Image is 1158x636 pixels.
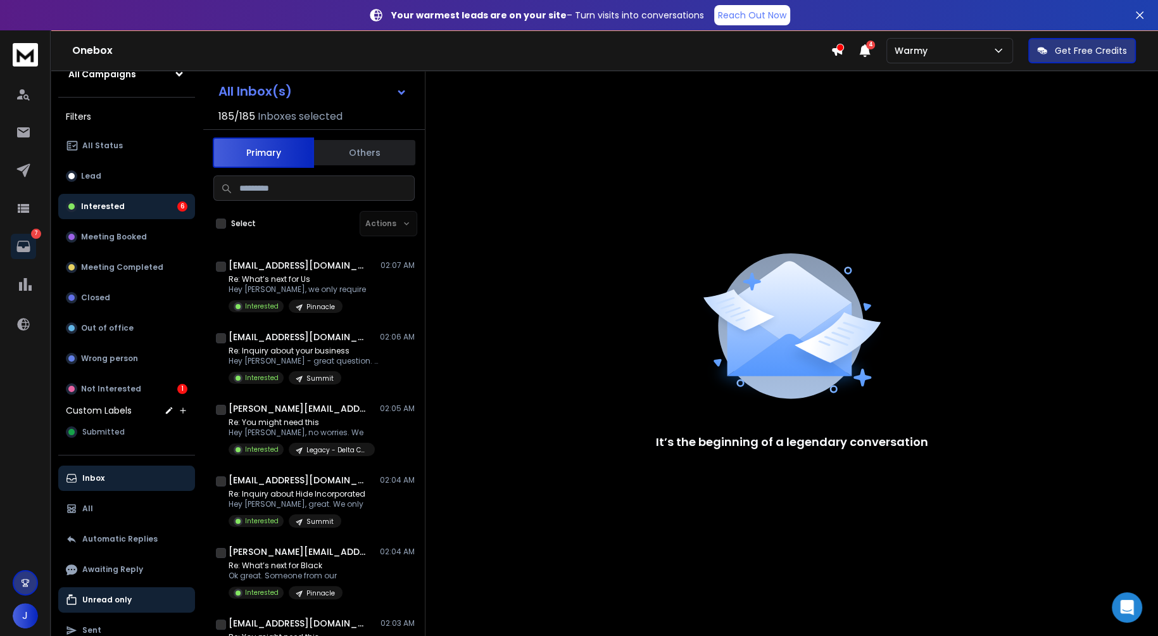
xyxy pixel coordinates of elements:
[81,171,101,181] p: Lead
[229,428,375,438] p: Hey [PERSON_NAME], no worries. We
[391,9,567,22] strong: Your warmest leads are on your site
[381,260,415,270] p: 02:07 AM
[31,229,41,239] p: 7
[218,85,292,98] h1: All Inbox(s)
[714,5,790,25] a: Reach Out Now
[229,331,368,343] h1: [EMAIL_ADDRESS][DOMAIN_NAME]
[58,255,195,280] button: Meeting Completed
[245,373,279,383] p: Interested
[82,504,93,514] p: All
[13,43,38,67] img: logo
[229,489,365,499] p: Re: Inquiry about Hide Incorporated
[213,137,314,168] button: Primary
[58,557,195,582] button: Awaiting Reply
[656,433,928,451] p: It’s the beginning of a legendary conversation
[231,219,256,229] label: Select
[229,545,368,558] h1: [PERSON_NAME][EMAIL_ADDRESS][DOMAIN_NAME]
[68,68,136,80] h1: All Campaigns
[82,534,158,544] p: Automatic Replies
[245,302,279,311] p: Interested
[229,561,343,571] p: Re: What’s next for Black
[72,43,831,58] h1: Onebox
[81,293,110,303] p: Closed
[58,108,195,125] h3: Filters
[58,346,195,371] button: Wrong person
[1112,592,1142,623] div: Open Intercom Messenger
[82,625,101,635] p: Sent
[229,259,368,272] h1: [EMAIL_ADDRESS][DOMAIN_NAME]
[245,588,279,597] p: Interested
[229,356,381,366] p: Hey [PERSON_NAME] - great question. This
[58,526,195,552] button: Automatic Replies
[58,224,195,250] button: Meeting Booked
[81,384,141,394] p: Not Interested
[81,232,147,242] p: Meeting Booked
[718,9,786,22] p: Reach Out Now
[13,603,38,628] button: J
[229,402,368,415] h1: [PERSON_NAME][EMAIL_ADDRESS][DOMAIN_NAME]
[58,285,195,310] button: Closed
[306,374,334,383] p: Summit
[218,109,255,124] span: 185 / 185
[58,163,195,189] button: Lead
[866,41,875,49] span: 4
[245,516,279,526] p: Interested
[58,496,195,521] button: All
[58,587,195,613] button: Unread only
[82,427,125,437] span: Submitted
[306,445,367,455] p: Legacy - Delta Capital App Out No App Ins
[314,139,415,167] button: Others
[380,547,415,557] p: 02:04 AM
[66,404,132,417] h3: Custom Labels
[1028,38,1136,63] button: Get Free Credits
[229,346,381,356] p: Re: Inquiry about your business
[58,194,195,219] button: Interested6
[81,201,125,212] p: Interested
[229,284,366,295] p: Hey [PERSON_NAME], we only require
[82,564,143,575] p: Awaiting Reply
[58,466,195,491] button: Inbox
[229,617,368,630] h1: [EMAIL_ADDRESS][DOMAIN_NAME]
[81,323,134,333] p: Out of office
[258,109,343,124] h3: Inboxes selected
[1055,44,1127,57] p: Get Free Credits
[229,274,366,284] p: Re: What’s next for Us
[58,376,195,402] button: Not Interested1
[58,419,195,445] button: Submitted
[177,201,187,212] div: 6
[229,571,343,581] p: Ok great. Someone from our
[58,133,195,158] button: All Status
[391,9,704,22] p: – Turn visits into conversations
[895,44,933,57] p: Warmy
[306,517,334,526] p: Summit
[380,475,415,485] p: 02:04 AM
[81,262,163,272] p: Meeting Completed
[229,417,375,428] p: Re: You might need this
[229,474,368,487] h1: [EMAIL_ADDRESS][DOMAIN_NAME]
[82,473,104,483] p: Inbox
[306,302,335,312] p: Pinnacle
[81,353,138,364] p: Wrong person
[82,141,123,151] p: All Status
[11,234,36,259] a: 7
[208,79,417,104] button: All Inbox(s)
[380,332,415,342] p: 02:06 AM
[229,499,365,509] p: Hey [PERSON_NAME], great. We only
[381,618,415,628] p: 02:03 AM
[58,61,195,87] button: All Campaigns
[306,588,335,598] p: Pinnacle
[380,404,415,414] p: 02:05 AM
[177,384,187,394] div: 1
[58,315,195,341] button: Out of office
[245,445,279,454] p: Interested
[82,595,132,605] p: Unread only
